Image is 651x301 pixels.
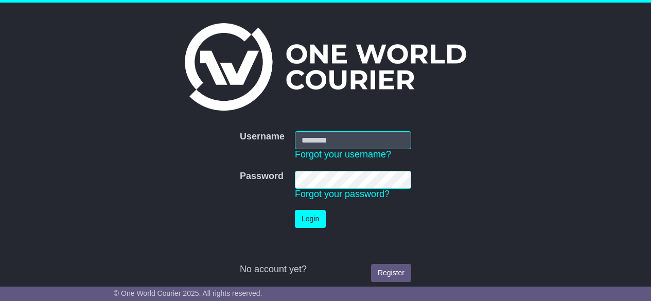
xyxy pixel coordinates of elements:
label: Password [240,171,284,182]
a: Forgot your password? [295,189,390,199]
label: Username [240,131,285,143]
span: © One World Courier 2025. All rights reserved. [114,289,262,297]
div: No account yet? [240,264,411,275]
a: Forgot your username? [295,149,391,160]
button: Login [295,210,326,228]
img: One World [185,23,466,111]
a: Register [371,264,411,282]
